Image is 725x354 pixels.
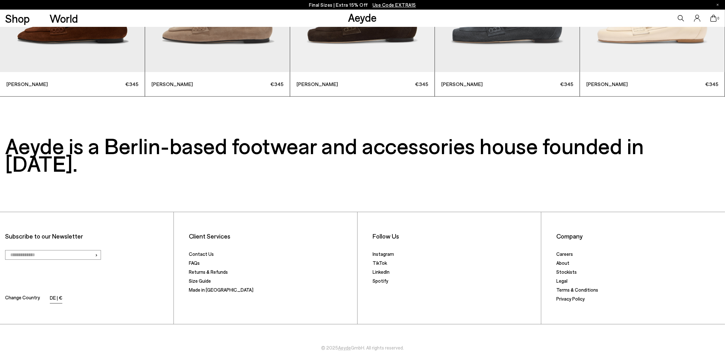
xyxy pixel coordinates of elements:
a: Returns & Refunds [189,269,228,275]
a: Contact Us [189,251,214,257]
span: Navigate to /collections/ss25-final-sizes [373,2,416,8]
span: €345 [72,80,138,88]
span: €345 [362,80,428,88]
a: Privacy Policy [556,296,585,302]
li: DE | € [50,294,62,303]
span: [PERSON_NAME] [586,80,652,88]
li: Client Services [189,232,352,240]
span: Change Country [5,294,40,303]
a: Shop [5,13,30,24]
a: Made in [GEOGRAPHIC_DATA] [189,287,253,293]
p: Final Sizes | Extra 15% Off [309,1,416,9]
a: Aeyde [348,11,377,24]
a: 0 [710,15,717,22]
a: FAQs [189,260,200,266]
a: Instagram [373,251,394,257]
a: Careers [556,251,573,257]
a: Legal [556,278,567,284]
a: Aeyde [338,345,351,350]
li: Follow Us [373,232,536,240]
h3: Aeyde is a Berlin-based footwear and accessories house founded in [DATE]. [5,137,720,172]
span: [PERSON_NAME] [441,80,507,88]
li: Company [556,232,720,240]
a: Spotify [373,278,388,284]
a: About [556,260,569,266]
span: [PERSON_NAME] [6,80,72,88]
span: › [95,250,98,259]
a: TikTok [373,260,387,266]
span: €345 [652,80,718,88]
p: Subscribe to our Newsletter [5,232,168,240]
span: [PERSON_NAME] [297,80,362,88]
a: Terms & Conditions [556,287,598,293]
a: LinkedIn [373,269,389,275]
span: [PERSON_NAME] [151,80,217,88]
a: Stockists [556,269,577,275]
span: €345 [507,80,573,88]
a: Size Guide [189,278,211,284]
span: €345 [217,80,283,88]
a: World [50,13,78,24]
span: 0 [717,17,720,20]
